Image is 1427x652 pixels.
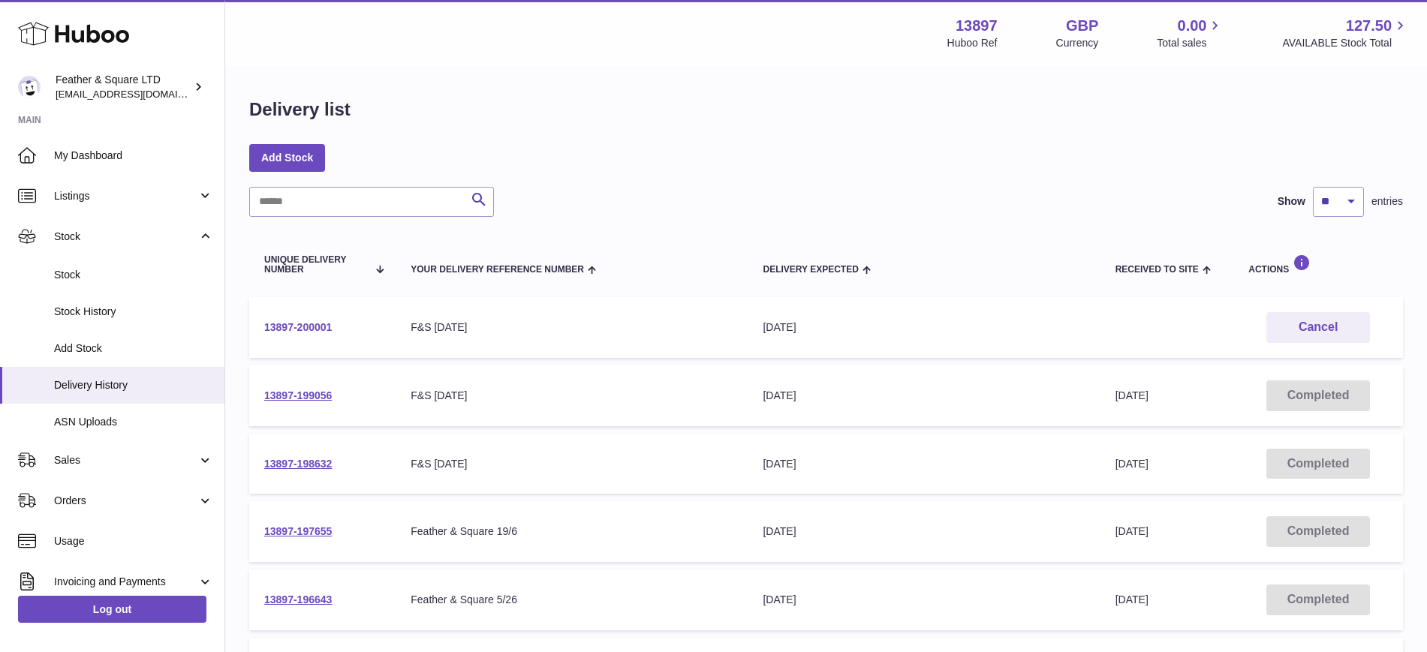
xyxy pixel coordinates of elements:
[54,534,213,548] span: Usage
[249,98,351,122] h1: Delivery list
[54,305,213,319] span: Stock History
[54,230,197,244] span: Stock
[1178,16,1207,36] span: 0.00
[1056,36,1099,50] div: Currency
[54,575,197,589] span: Invoicing and Payments
[956,16,998,36] strong: 13897
[1282,16,1409,50] a: 127.50 AVAILABLE Stock Total
[54,149,213,163] span: My Dashboard
[18,76,41,98] img: feathernsquare@gmail.com
[763,389,1085,403] div: [DATE]
[1115,593,1149,605] span: [DATE]
[54,494,197,508] span: Orders
[411,593,733,607] div: Feather & Square 5/26
[411,265,584,275] span: Your Delivery Reference Number
[18,596,206,623] a: Log out
[1115,389,1149,401] span: [DATE]
[763,593,1085,607] div: [DATE]
[1371,194,1403,209] span: entries
[947,36,998,50] div: Huboo Ref
[54,378,213,392] span: Delivery History
[1157,36,1224,50] span: Total sales
[264,389,332,401] a: 13897-199056
[264,525,332,537] a: 13897-197655
[763,524,1085,539] div: [DATE]
[763,320,1085,335] div: [DATE]
[56,88,221,100] span: [EMAIL_ADDRESS][DOMAIN_NAME]
[1282,36,1409,50] span: AVAILABLE Stock Total
[411,389,733,403] div: F&S [DATE]
[54,341,213,356] span: Add Stock
[1115,265,1199,275] span: Received to Site
[264,458,332,470] a: 13897-198632
[1066,16,1098,36] strong: GBP
[411,320,733,335] div: F&S [DATE]
[54,268,213,282] span: Stock
[411,457,733,471] div: F&S [DATE]
[54,189,197,203] span: Listings
[264,593,332,605] a: 13897-196643
[264,321,332,333] a: 13897-200001
[54,415,213,429] span: ASN Uploads
[56,73,191,101] div: Feather & Square LTD
[763,265,858,275] span: Delivery Expected
[249,144,325,171] a: Add Stock
[763,457,1085,471] div: [DATE]
[1157,16,1224,50] a: 0.00 Total sales
[1278,194,1305,209] label: Show
[1248,254,1388,275] div: Actions
[54,453,197,467] span: Sales
[1266,312,1370,343] button: Cancel
[411,524,733,539] div: Feather & Square 19/6
[1346,16,1392,36] span: 127.50
[1115,458,1149,470] span: [DATE]
[264,255,368,275] span: Unique Delivery Number
[1115,525,1149,537] span: [DATE]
